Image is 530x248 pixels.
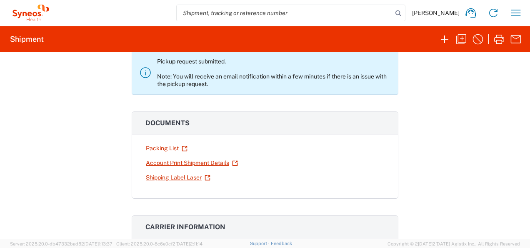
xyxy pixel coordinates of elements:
[250,241,271,246] a: Support
[172,241,202,246] span: 2[DATE]2:11:14
[116,241,202,246] span: Client: 2025.20.0-8c6e0cf
[145,156,238,170] a: Account Print Shipment Details
[387,240,520,248] span: Copyright © 2[DATE]2[DATE] Agistix Inc., All Rights Reserved
[145,119,190,127] span: Documents
[10,241,112,246] span: Server: 2025.20.0-db47332bad5
[81,241,112,246] span: 2[DATE]1:13:37
[177,5,392,21] input: Shipment, tracking or reference number
[145,170,211,185] a: Shipping Label Laser
[412,9,460,17] span: [PERSON_NAME]
[271,241,292,246] a: Feedback
[157,58,391,88] p: Pickup request submitted. Note: You will receive an email notification within a few minutes if th...
[145,223,225,231] span: Carrier information
[145,141,188,156] a: Packing List
[10,34,44,44] h2: Shipment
